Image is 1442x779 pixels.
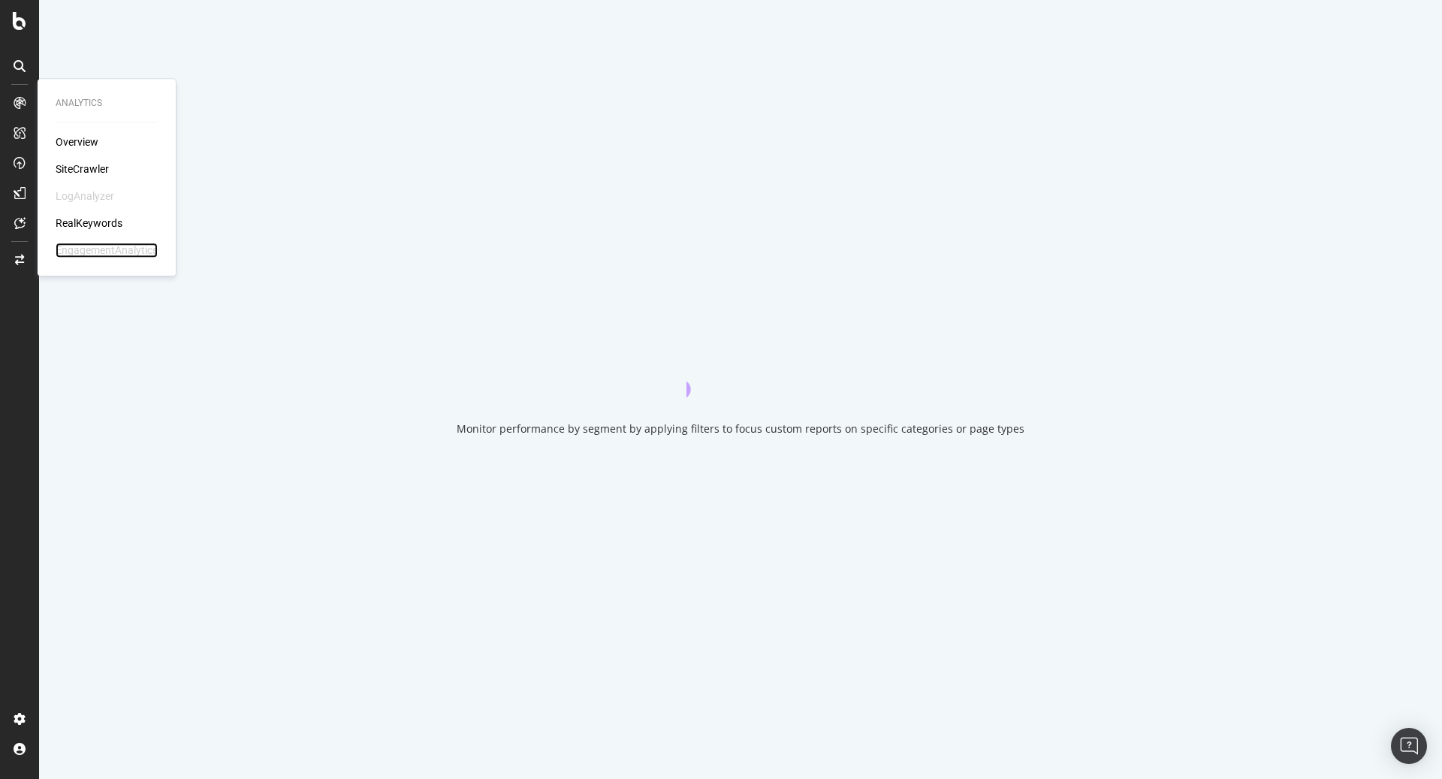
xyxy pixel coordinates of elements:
a: SiteCrawler [56,162,109,177]
div: EngagementAnalytics [56,243,158,258]
div: LogAnalyzer [56,189,114,204]
div: Analytics [56,97,158,110]
div: Monitor performance by segment by applying filters to focus custom reports on specific categories... [457,421,1024,436]
a: RealKeywords [56,216,122,231]
div: animation [686,343,795,397]
a: Overview [56,134,98,149]
div: Open Intercom Messenger [1391,728,1427,764]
